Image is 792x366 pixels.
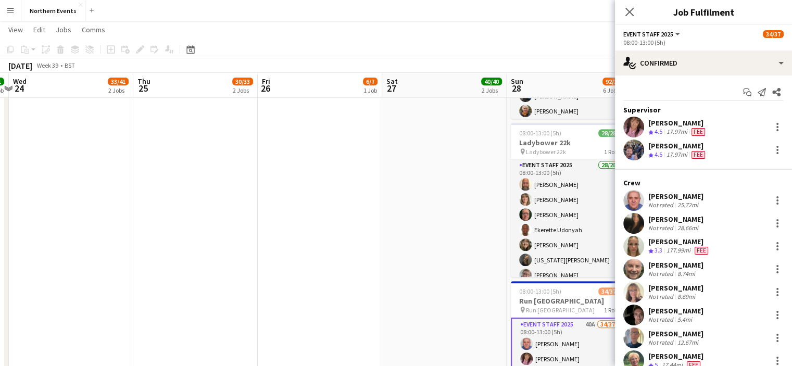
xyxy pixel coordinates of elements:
div: [PERSON_NAME] [648,237,710,246]
div: 08:00-13:00 (5h) [623,39,784,46]
div: Supervisor [615,105,792,115]
span: 3.3 [655,246,662,254]
div: Not rated [648,338,675,346]
span: 1 Role [604,306,619,314]
span: 26 [260,82,270,94]
h3: Job Fulfilment [615,5,792,19]
div: 17.97mi [664,128,689,136]
div: [PERSON_NAME] [648,329,703,338]
span: 08:00-13:00 (5h) [519,287,561,295]
div: Crew has different fees then in role [693,246,710,255]
span: 40/40 [481,78,502,85]
span: Fri [262,77,270,86]
span: Thu [137,77,150,86]
div: Confirmed [615,51,792,75]
div: 5.4mi [675,315,694,323]
div: Crew has different fees then in role [689,150,707,159]
span: Week 39 [34,61,60,69]
div: 1 Job [363,86,377,94]
div: 2 Jobs [108,86,128,94]
span: Fee [695,247,708,255]
span: Fee [692,151,705,159]
app-job-card: 08:00-13:00 (5h)28/28Ladybower 22k Ladybower 22k1 RoleEvent Staff 202528/2808:00-13:00 (5h)[PERSO... [511,123,627,277]
div: 8.74mi [675,270,697,277]
div: 17.97mi [664,150,689,159]
div: Not rated [648,293,675,300]
span: Comms [82,25,105,34]
span: Event Staff 2025 [623,30,673,38]
div: 8.69mi [675,293,697,300]
div: 25.72mi [675,201,700,209]
span: 27 [385,82,398,94]
div: [PERSON_NAME] [648,260,703,270]
div: [PERSON_NAME] [648,214,703,224]
span: Jobs [56,25,71,34]
div: Not rated [648,270,675,277]
span: 4.5 [655,150,662,158]
span: 33/41 [108,78,129,85]
span: 28 [509,82,523,94]
div: Crew [615,178,792,187]
span: Sat [386,77,398,86]
div: 28.66mi [675,224,700,232]
button: Event Staff 2025 [623,30,682,38]
span: 34/37 [598,287,619,295]
div: [PERSON_NAME] [648,192,703,201]
div: Not rated [648,315,675,323]
div: Not rated [648,201,675,209]
span: View [8,25,23,34]
span: 30/33 [232,78,253,85]
button: Northern Events [21,1,85,21]
div: BST [65,61,75,69]
span: Ladybower 22k [526,148,566,156]
div: [PERSON_NAME] [648,351,703,361]
a: Edit [29,23,49,36]
h3: Run [GEOGRAPHIC_DATA] [511,296,627,306]
span: Run [GEOGRAPHIC_DATA] [526,306,595,314]
div: 2 Jobs [233,86,253,94]
div: [DATE] [8,60,32,71]
span: 6/7 [363,78,378,85]
div: [PERSON_NAME] [648,118,707,128]
div: [PERSON_NAME] [648,141,707,150]
div: [PERSON_NAME] [648,306,703,315]
span: 4.5 [655,128,662,135]
span: 34/37 [763,30,784,38]
span: Wed [13,77,27,86]
span: 25 [136,82,150,94]
a: View [4,23,27,36]
h3: Ladybower 22k [511,138,627,147]
span: 1 Role [604,148,619,156]
span: 28/28 [598,129,619,137]
div: 12.67mi [675,338,700,346]
span: Sun [511,77,523,86]
a: Jobs [52,23,76,36]
span: 08:00-13:00 (5h) [519,129,561,137]
a: Comms [78,23,109,36]
span: Edit [33,25,45,34]
div: 177.99mi [664,246,693,255]
div: [PERSON_NAME] [648,283,703,293]
span: 92/101 [602,78,626,85]
span: 24 [11,82,27,94]
div: Crew has different fees then in role [689,128,707,136]
div: 6 Jobs [603,86,626,94]
div: Not rated [648,224,675,232]
span: Fee [692,128,705,136]
div: 2 Jobs [482,86,501,94]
